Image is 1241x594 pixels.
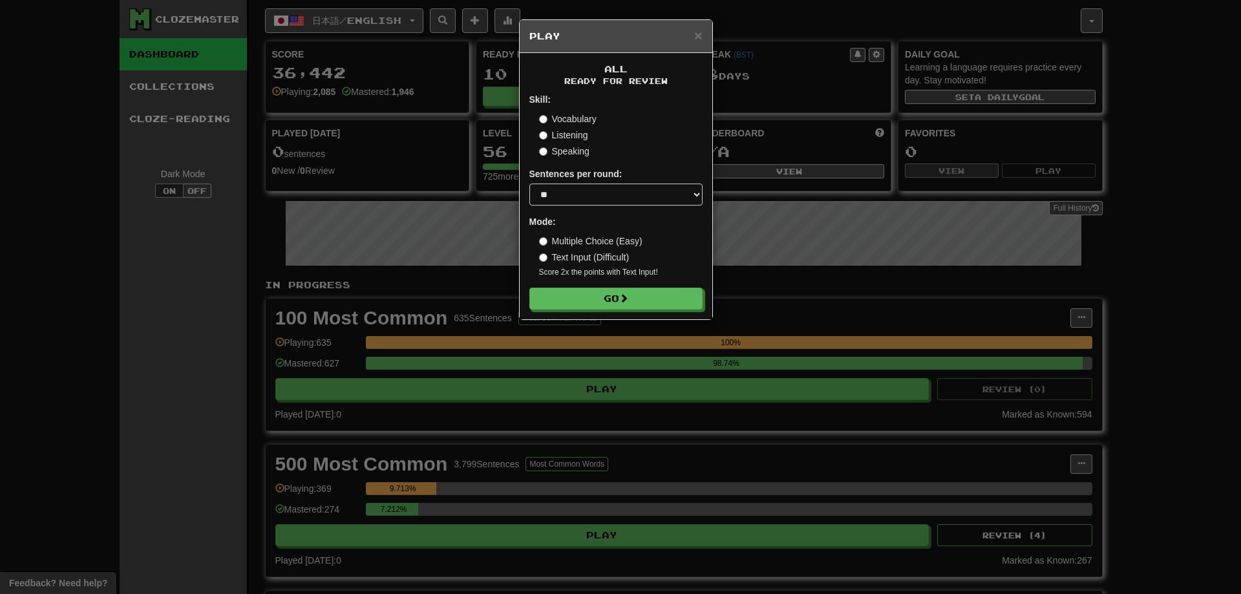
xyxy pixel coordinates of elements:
[539,237,547,246] input: Multiple Choice (Easy)
[539,235,642,248] label: Multiple Choice (Easy)
[539,267,703,278] small: Score 2x the points with Text Input !
[529,167,622,180] label: Sentences per round:
[539,115,547,123] input: Vocabulary
[529,217,556,227] strong: Mode:
[539,145,589,158] label: Speaking
[539,253,547,262] input: Text Input (Difficult)
[539,112,597,125] label: Vocabulary
[604,63,628,74] span: All
[694,28,702,42] button: Close
[539,131,547,140] input: Listening
[529,76,703,87] small: Ready for Review
[529,94,551,105] strong: Skill:
[529,30,703,43] h5: Play
[539,251,630,264] label: Text Input (Difficult)
[529,288,703,310] button: Go
[694,28,702,43] span: ×
[539,147,547,156] input: Speaking
[539,129,588,142] label: Listening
